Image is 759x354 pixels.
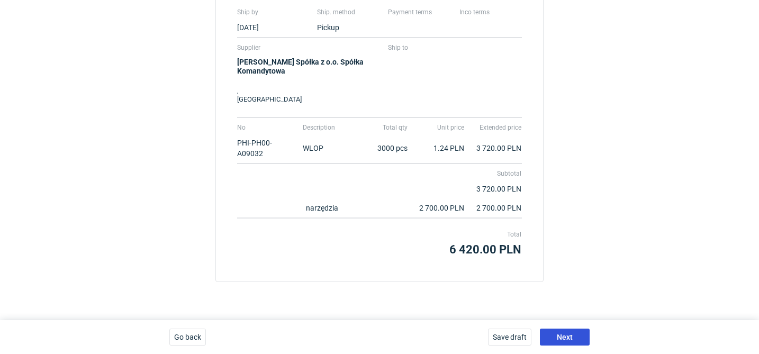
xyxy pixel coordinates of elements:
th: Ship. method [309,3,380,18]
td: 2 700.00 PLN [408,198,465,218]
th: Total [237,218,522,240]
th: Description [294,117,351,133]
button: Save draft [488,329,531,346]
td: 3 720.00 PLN [465,133,522,164]
span: Next [557,333,573,341]
td: 2 700.00 PLN [465,198,522,218]
td: 1.24 PLN [408,133,465,164]
td: 3000 pcs [351,133,408,164]
button: Next [540,329,590,346]
td: narzędzia [237,198,408,218]
td: WLOP [294,133,351,164]
td: PHI-PH00-A09032 [237,133,294,164]
th: Ship by [237,3,309,18]
th: Subtotal [237,164,522,179]
th: Total qty [351,117,408,133]
span: Save draft [493,333,527,341]
td: 3 720.00 PLN [237,179,522,198]
th: Unit price [408,117,465,133]
th: No [237,117,294,133]
th: Supplier [237,38,379,53]
strong: 6 420.00 PLN [449,243,521,256]
button: Go back [169,329,206,346]
span: Go back [174,333,201,341]
td: , [GEOGRAPHIC_DATA] [237,53,379,116]
th: Ship to [379,38,522,53]
td: Pickup [309,18,380,38]
th: Extended price [465,117,522,133]
h4: [PERSON_NAME] Spółka z o.o. Spółka Komandytowa [237,58,379,76]
th: Payment terms [379,3,451,18]
th: Inco terms [451,3,522,18]
td: [DATE] [237,18,309,38]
